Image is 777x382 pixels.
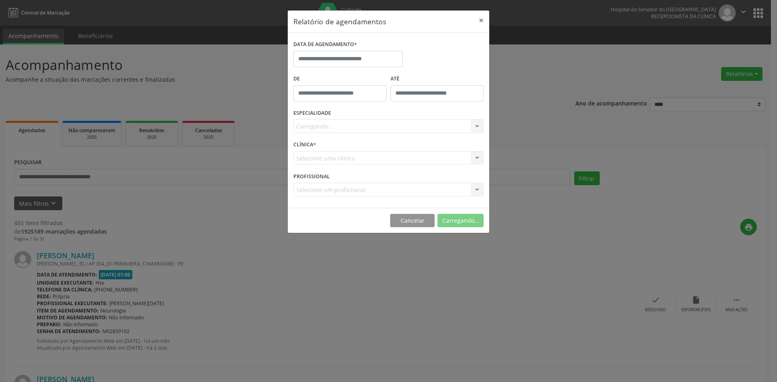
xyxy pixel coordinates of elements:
label: CLÍNICA [293,139,316,151]
label: De [293,73,386,85]
label: ESPECIALIDADE [293,107,331,120]
button: Carregando... [437,214,484,228]
label: DATA DE AGENDAMENTO [293,38,357,51]
label: PROFISSIONAL [293,170,330,183]
button: Cancelar [390,214,435,228]
h5: Relatório de agendamentos [293,16,386,27]
label: ATÉ [391,73,484,85]
button: Close [473,11,489,30]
